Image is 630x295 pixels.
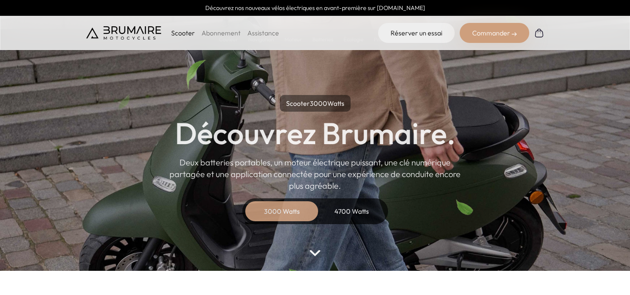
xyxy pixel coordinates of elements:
img: right-arrow-2.png [512,32,517,37]
a: Assistance [247,29,279,37]
p: Deux batteries portables, un moteur électrique puissant, une clé numérique partagée et une applic... [169,157,461,192]
div: 4700 Watts [319,201,385,221]
a: Réserver un essai [378,23,455,43]
h1: Découvrez Brumaire. [175,118,456,148]
p: Scooter Watts [280,95,351,112]
div: 3000 Watts [249,201,315,221]
a: Abonnement [202,29,241,37]
img: Panier [534,28,544,38]
img: arrow-bottom.png [309,250,320,256]
p: Scooter [171,28,195,38]
div: Commander [460,23,529,43]
img: Brumaire Motocycles [86,26,161,40]
span: 3000 [310,99,327,107]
